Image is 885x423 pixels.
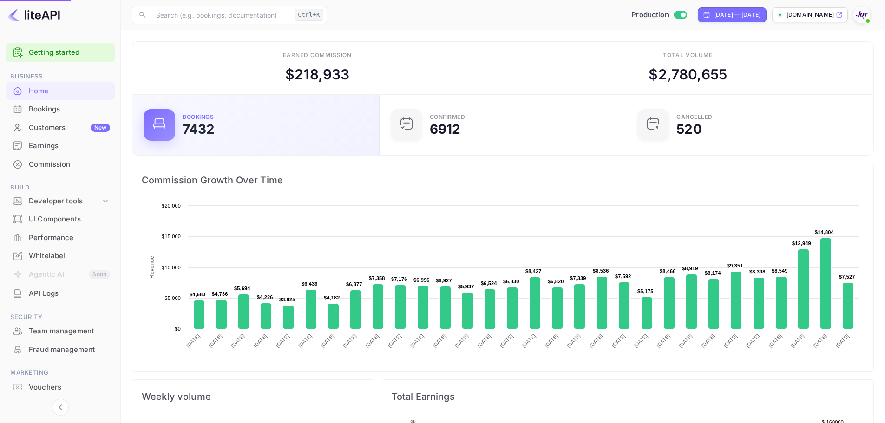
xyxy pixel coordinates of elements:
[91,124,110,132] div: New
[6,210,115,228] div: UI Components
[700,333,716,349] text: [DATE]
[252,333,268,349] text: [DATE]
[649,64,727,85] div: $ 2,780,655
[544,333,559,349] text: [DATE]
[149,256,155,279] text: Revenue
[275,333,290,349] text: [DATE]
[413,277,430,283] text: $6,996
[705,270,721,276] text: $8,174
[297,333,313,349] text: [DATE]
[7,7,60,22] img: LiteAPI logo
[29,214,110,225] div: UI Components
[29,251,110,261] div: Whitelabel
[628,10,690,20] div: Switch to Sandbox mode
[503,279,519,284] text: $6,830
[6,119,115,137] div: CustomersNew
[162,203,181,208] text: $20,000
[29,141,110,151] div: Earnings
[6,341,115,358] a: Fraud management
[6,43,115,62] div: Getting started
[6,247,115,264] a: Whitelabel
[521,333,537,349] text: [DATE]
[151,6,291,24] input: Search (e.g. bookings, documentation)
[631,10,669,20] span: Production
[663,51,713,59] div: Total volume
[637,288,654,294] text: $5,175
[839,274,855,280] text: $7,527
[430,114,465,120] div: Confirmed
[454,333,470,349] text: [DATE]
[610,333,626,349] text: [DATE]
[570,275,586,281] text: $7,339
[6,229,115,247] div: Performance
[409,333,425,349] text: [DATE]
[525,268,542,274] text: $8,427
[633,333,649,349] text: [DATE]
[458,284,474,289] text: $5,937
[430,123,461,136] div: 6912
[6,322,115,340] div: Team management
[185,333,201,349] text: [DATE]
[346,281,362,287] text: $6,377
[285,64,349,85] div: $ 218,933
[656,333,671,349] text: [DATE]
[295,9,323,21] div: Ctrl+K
[6,229,115,246] a: Performance
[164,295,181,301] text: $5,000
[812,333,828,349] text: [DATE]
[369,275,385,281] text: $7,358
[6,72,115,82] span: Business
[714,11,760,19] div: [DATE] — [DATE]
[660,268,676,274] text: $8,466
[175,326,181,332] text: $0
[566,333,582,349] text: [DATE]
[387,333,402,349] text: [DATE]
[6,341,115,359] div: Fraud management
[6,247,115,265] div: Whitelabel
[190,292,206,297] text: $4,683
[6,322,115,339] a: Team management
[364,333,380,349] text: [DATE]
[792,241,811,246] text: $12,949
[162,234,181,239] text: $15,000
[496,371,519,377] text: Revenue
[787,11,834,19] p: [DOMAIN_NAME]
[727,263,743,268] text: $9,351
[6,368,115,378] span: Marketing
[52,399,69,416] button: Collapse navigation
[29,345,110,355] div: Fraud management
[29,326,110,337] div: Team management
[6,100,115,118] div: Bookings
[183,123,215,136] div: 7432
[593,268,609,273] text: $8,536
[476,333,492,349] text: [DATE]
[283,51,352,59] div: Earned commission
[432,333,447,349] text: [DATE]
[29,159,110,170] div: Commission
[6,210,115,228] a: UI Components
[208,333,223,349] text: [DATE]
[676,123,701,136] div: 520
[6,378,115,396] a: Vouchers
[678,333,694,349] text: [DATE]
[391,276,407,282] text: $7,176
[6,100,115,117] a: Bookings
[498,333,514,349] text: [DATE]
[6,119,115,136] a: CustomersNew
[29,288,110,299] div: API Logs
[29,196,101,207] div: Developer tools
[6,312,115,322] span: Security
[324,295,340,300] text: $4,182
[772,268,788,273] text: $8,549
[29,233,110,243] div: Performance
[6,156,115,174] div: Commission
[212,291,228,297] text: $4,736
[342,333,358,349] text: [DATE]
[29,86,110,97] div: Home
[854,7,869,22] img: With Joy
[392,389,864,404] span: Total Earnings
[29,382,110,393] div: Vouchers
[698,7,767,22] div: Click to change the date range period
[29,47,110,58] a: Getting started
[767,333,783,349] text: [DATE]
